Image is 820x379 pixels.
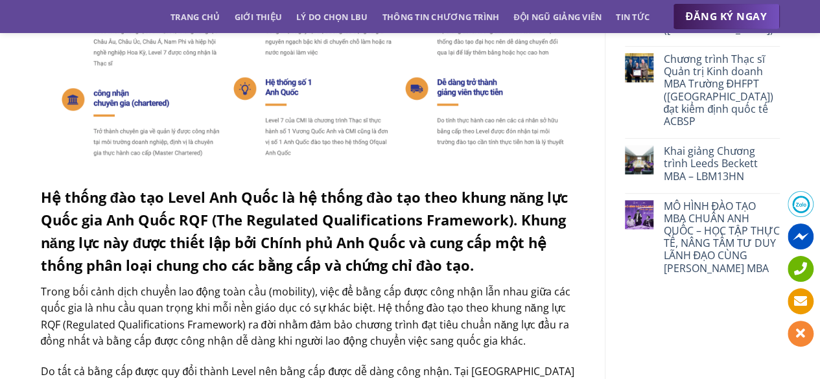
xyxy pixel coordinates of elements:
[382,5,500,29] a: Thông tin chương trình
[673,4,780,30] a: ĐĂNG KÝ NGAY
[616,5,650,29] a: Tin tức
[513,5,602,29] a: Đội ngũ giảng viên
[663,200,779,275] a: MÔ HÌNH ĐÀO TẠO MBA CHUẨN ANH QUỐC – HỌC TẬP THỰC TẾ, NÂNG TẦM TƯ DUY LÃNH ĐẠO CÙNG [PERSON_NAME]...
[663,53,779,128] a: Chương trình Thạc sĩ Quản trị Kinh doanh MBA Trường ĐHFPT ([GEOGRAPHIC_DATA]) đạt kiểm định quốc ...
[41,284,585,350] p: Trong bối cảnh dịch chuyển lao động toàn cầu (mobility), việc để bằng cấp được công nhận lẫn nhau...
[663,145,779,183] a: Khai giảng Chương trình Leeds Beckett MBA – LBM13HN
[686,8,767,25] span: ĐĂNG KÝ NGAY
[41,187,568,275] strong: Hệ thống đào tạo Level Anh Quốc là hệ thống đào tạo theo khung năng lực Quốc gia Anh Quốc RQF (Th...
[170,5,220,29] a: Trang chủ
[234,5,282,29] a: Giới thiệu
[296,5,368,29] a: Lý do chọn LBU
